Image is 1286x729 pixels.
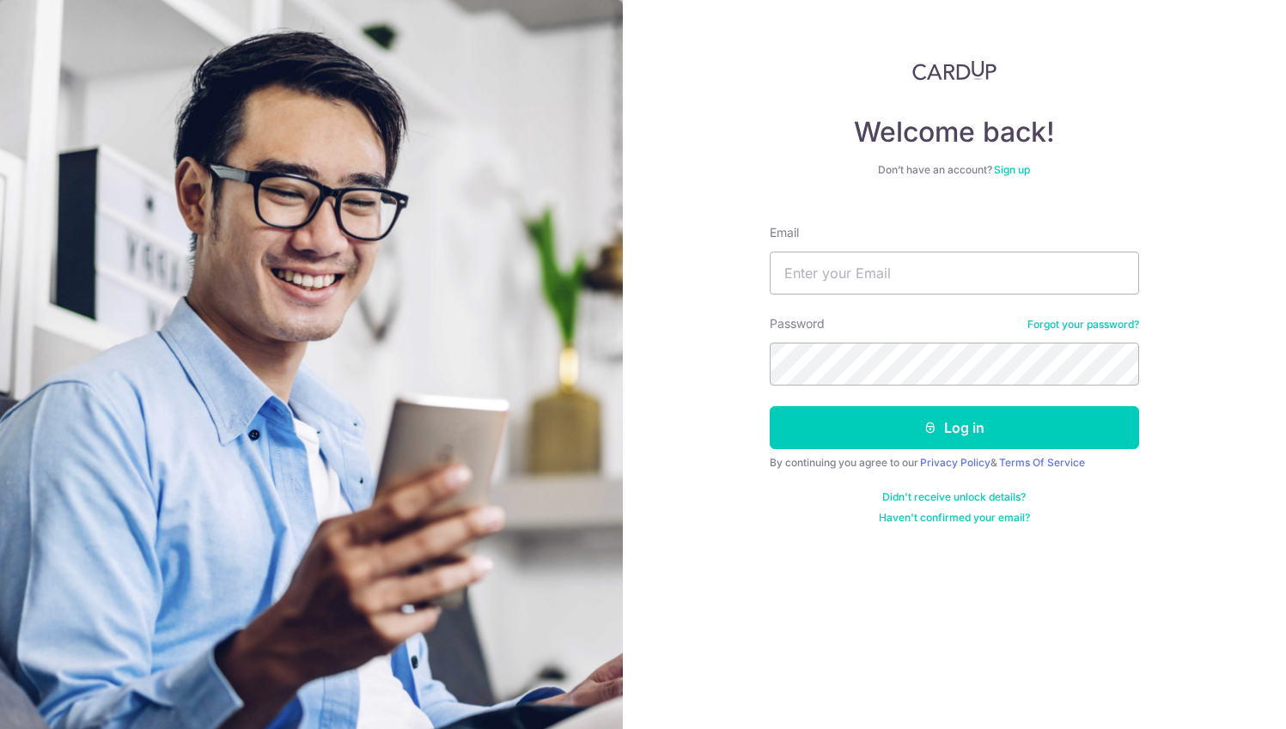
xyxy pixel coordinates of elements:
[770,406,1139,449] button: Log in
[770,163,1139,177] div: Don’t have an account?
[994,163,1030,176] a: Sign up
[770,115,1139,149] h4: Welcome back!
[920,456,990,469] a: Privacy Policy
[882,490,1026,504] a: Didn't receive unlock details?
[912,60,996,81] img: CardUp Logo
[879,511,1030,525] a: Haven't confirmed your email?
[770,315,825,332] label: Password
[770,252,1139,295] input: Enter your Email
[999,456,1085,469] a: Terms Of Service
[1027,318,1139,331] a: Forgot your password?
[770,224,799,241] label: Email
[770,456,1139,470] div: By continuing you agree to our &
